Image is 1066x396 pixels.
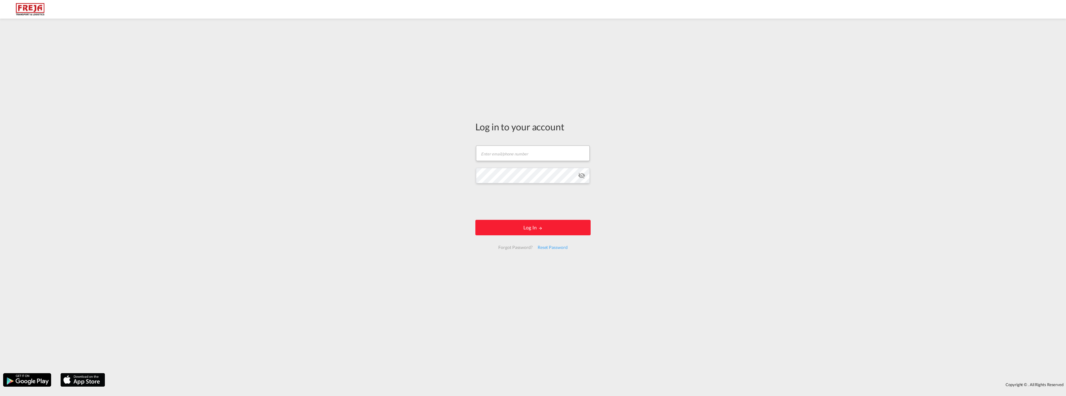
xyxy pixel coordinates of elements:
div: Reset Password [535,242,570,253]
img: google.png [2,372,52,387]
img: apple.png [60,372,106,387]
md-icon: icon-eye-off [578,172,585,179]
div: Copyright © . All Rights Reserved [108,379,1066,390]
input: Enter email/phone number [476,146,590,161]
div: Forgot Password? [496,242,535,253]
div: Log in to your account [475,120,591,133]
img: 586607c025bf11f083711d99603023e7.png [9,2,51,16]
iframe: reCAPTCHA [486,189,580,214]
button: LOGIN [475,220,591,235]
